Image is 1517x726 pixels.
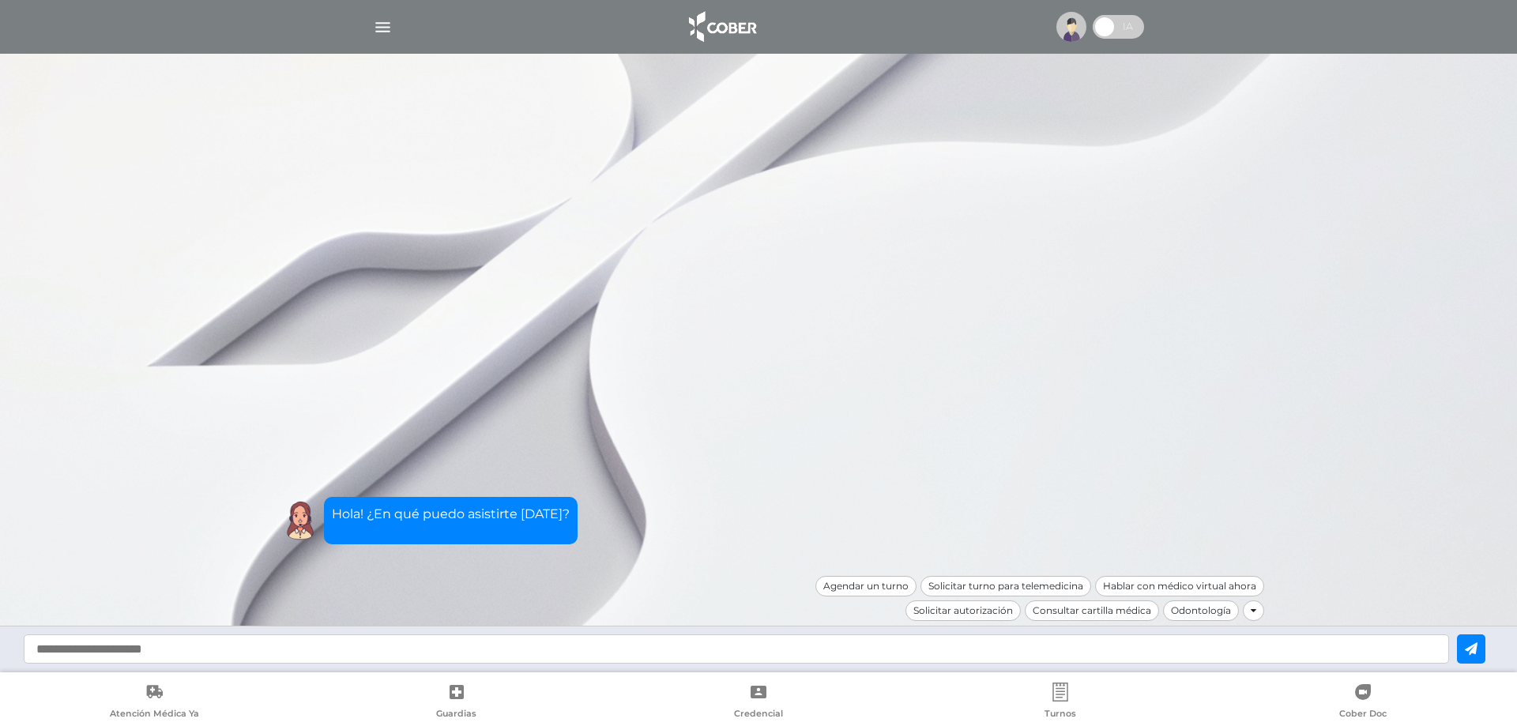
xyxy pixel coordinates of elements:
div: Consultar cartilla médica [1025,600,1159,621]
span: Atención Médica Ya [110,708,199,722]
div: Odontología [1163,600,1239,621]
a: Cober Doc [1212,683,1514,723]
a: Turnos [909,683,1211,723]
a: Atención Médica Ya [3,683,305,723]
a: Credencial [608,683,909,723]
img: Cober IA [280,501,320,540]
div: Solicitar turno para telemedicina [920,576,1091,596]
div: Hablar con médico virtual ahora [1095,576,1264,596]
span: Guardias [436,708,476,722]
p: Hola! ¿En qué puedo asistirte [DATE]? [332,505,570,524]
span: Cober Doc [1339,708,1387,722]
img: logo_cober_home-white.png [680,8,763,46]
a: Guardias [305,683,607,723]
div: Agendar un turno [815,576,917,596]
img: profile-placeholder.svg [1056,12,1086,42]
div: Solicitar autorización [905,600,1021,621]
img: Cober_menu-lines-white.svg [373,17,393,37]
span: Turnos [1045,708,1076,722]
span: Credencial [734,708,783,722]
